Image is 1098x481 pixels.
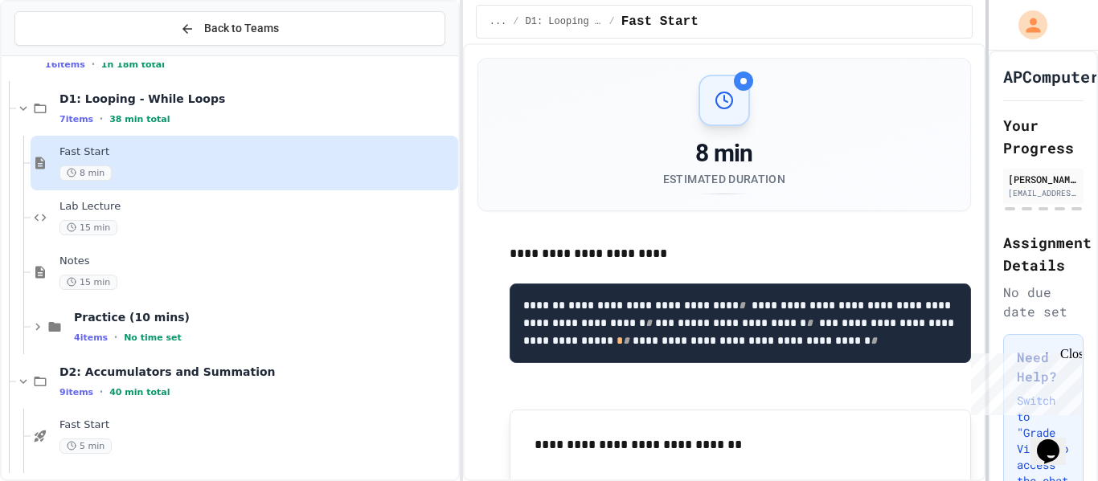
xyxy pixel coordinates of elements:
span: 15 min [59,220,117,235]
span: No time set [124,332,182,343]
iframe: chat widget [1030,417,1082,465]
div: No due date set [1003,283,1084,321]
span: D2: Accumulators and Summation [59,365,455,379]
span: 5 min [59,438,112,454]
div: Estimated Duration [663,171,785,187]
span: 1h 18m total [101,59,165,70]
h2: Assignment Details [1003,231,1084,276]
span: Back to Teams [204,20,279,37]
span: / [513,15,518,28]
span: 9 items [59,387,93,397]
span: Lab Lecture [59,200,455,214]
span: • [100,385,103,398]
span: • [100,112,103,125]
span: Notes [59,255,455,268]
div: 8 min [663,139,785,168]
span: ... [490,15,507,28]
span: D1: Looping - While Loops [59,92,455,106]
span: Fast Start [59,418,455,432]
div: [EMAIL_ADDRESS][DOMAIN_NAME] [1008,187,1079,199]
h2: Your Progress [1003,114,1084,159]
span: Fast Start [59,145,455,159]
span: 15 min [59,275,117,290]
span: • [92,58,95,71]
span: • [114,331,117,344]
span: 38 min total [109,114,170,124]
div: Chat with us now!Close [6,6,111,102]
span: D1: Looping - While Loops [526,15,603,28]
span: Fast Start [621,12,699,31]
button: Back to Teams [14,11,445,46]
span: Practice (10 mins) [74,310,455,324]
span: 16 items [45,59,85,70]
div: [PERSON_NAME] [1008,172,1079,186]
iframe: chat widget [965,347,1082,415]
span: 4 items [74,332,108,343]
div: My Account [1002,6,1051,43]
span: / [609,15,615,28]
span: 40 min total [109,387,170,397]
span: 7 items [59,114,93,124]
span: 8 min [59,165,112,181]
